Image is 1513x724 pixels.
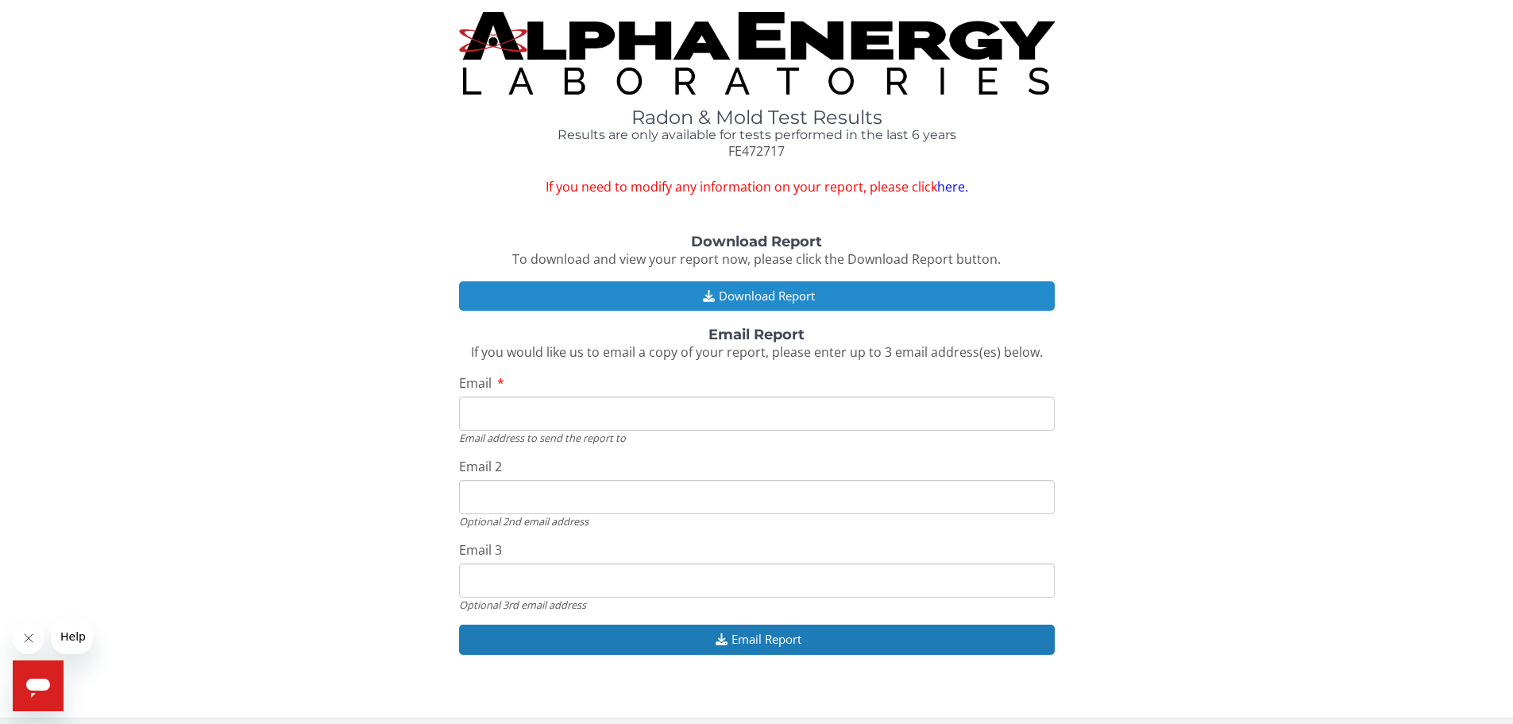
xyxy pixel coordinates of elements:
div: Optional 3rd email address [459,598,1055,612]
a: here. [937,178,968,196]
h1: Radon & Mold Test Results [459,107,1055,128]
strong: Download Report [691,233,822,250]
img: TightCrop.jpg [459,12,1055,95]
span: Email 3 [459,541,502,559]
iframe: Message from company [51,619,93,654]
span: If you need to modify any information on your report, please click [459,178,1055,196]
span: If you would like us to email a copy of your report, please enter up to 3 email address(es) below. [471,343,1043,361]
h4: Results are only available for tests performed in the last 6 years [459,128,1055,142]
strong: Email Report [708,326,805,343]
span: Email [459,374,492,392]
iframe: Button to launch messaging window [13,660,64,711]
div: Email address to send the report to [459,431,1055,445]
div: Optional 2nd email address [459,514,1055,528]
span: FE472717 [728,142,785,160]
span: To download and view your report now, please click the Download Report button. [512,250,1001,268]
iframe: Close message [13,622,44,654]
span: Email 2 [459,458,502,475]
button: Download Report [459,281,1055,311]
button: Email Report [459,625,1055,654]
